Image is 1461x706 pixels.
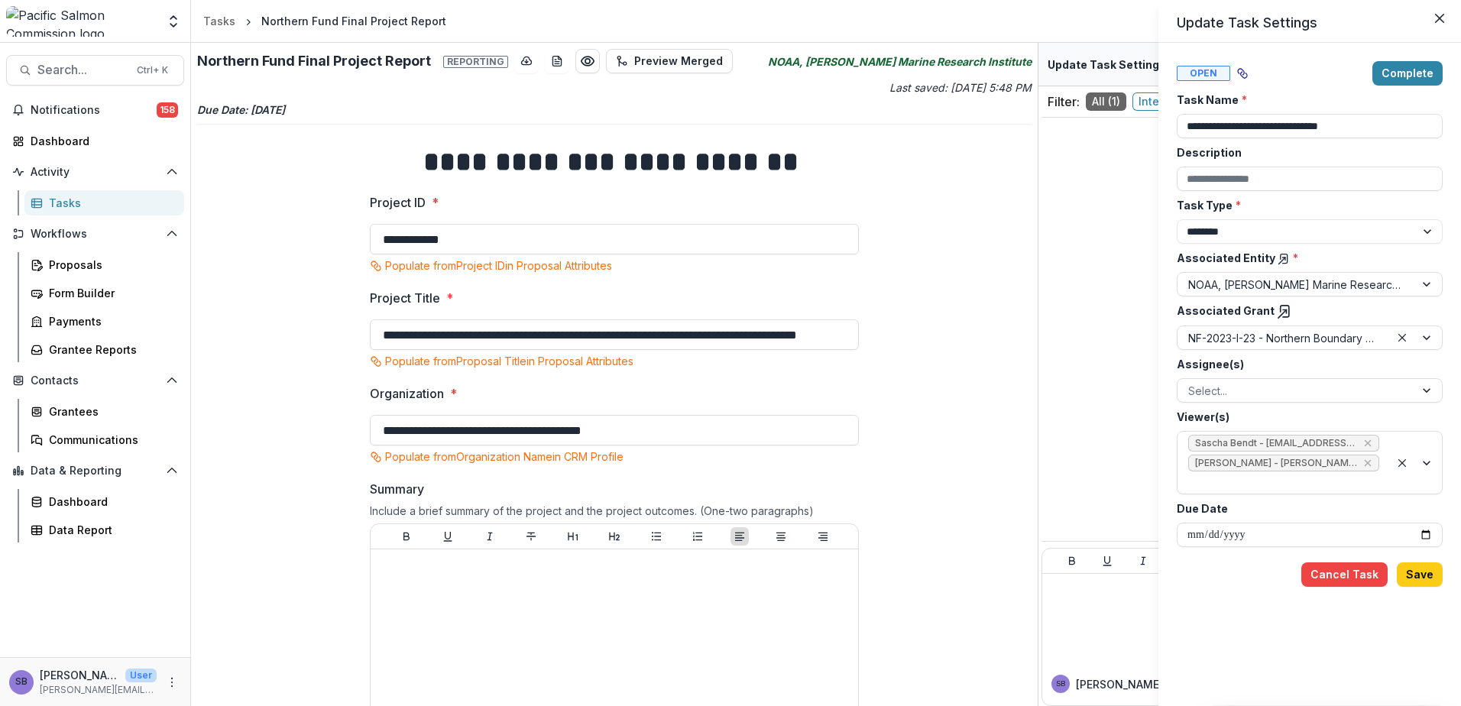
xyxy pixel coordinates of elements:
[1177,197,1433,213] label: Task Type
[1177,500,1433,517] label: Due Date
[1362,455,1374,471] div: Remove Victor Keong - keong@psc.org
[1177,303,1433,319] label: Associated Grant
[1177,92,1433,108] label: Task Name
[1177,356,1433,372] label: Assignee(s)
[1393,454,1411,472] div: Clear selected options
[1372,61,1443,86] button: Complete
[1177,409,1433,425] label: Viewer(s)
[1177,66,1230,81] span: Open
[1177,250,1433,266] label: Associated Entity
[1427,6,1452,31] button: Close
[1195,458,1357,468] span: [PERSON_NAME] - [PERSON_NAME][EMAIL_ADDRESS][DOMAIN_NAME]
[1195,438,1357,449] span: Sascha Bendt - [EMAIL_ADDRESS][DOMAIN_NAME]
[1393,329,1411,347] div: Clear selected options
[1230,61,1255,86] button: View dependent tasks
[1177,144,1433,160] label: Description
[1362,436,1374,451] div: Remove Sascha Bendt - bendt@psc.org
[1301,562,1388,587] button: Cancel Task
[1397,562,1443,587] button: Save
